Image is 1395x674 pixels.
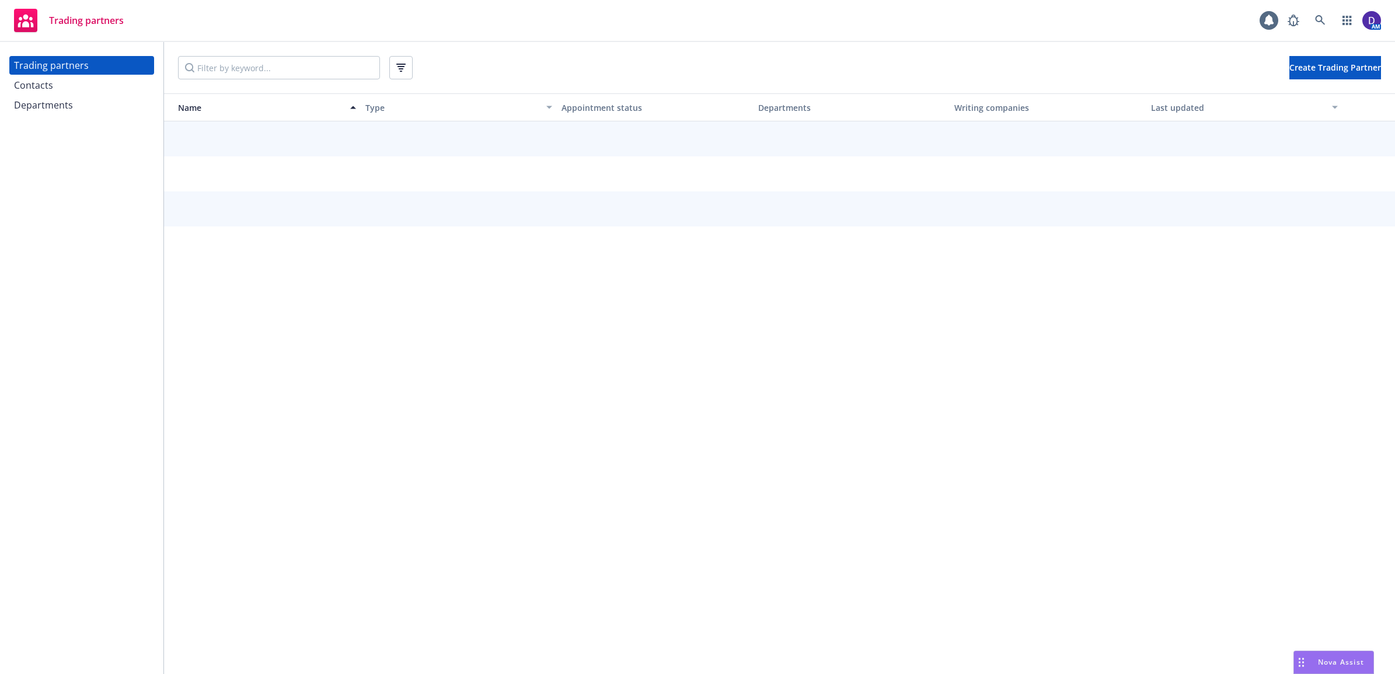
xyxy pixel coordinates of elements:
[1335,9,1359,32] a: Switch app
[1289,56,1381,79] button: Create Trading Partner
[9,4,128,37] a: Trading partners
[1146,93,1343,121] button: Last updated
[1294,651,1309,673] div: Drag to move
[1282,9,1305,32] a: Report a Bug
[169,102,343,114] div: Name
[14,76,53,95] div: Contacts
[562,102,749,114] div: Appointment status
[1362,11,1381,30] img: photo
[49,16,124,25] span: Trading partners
[14,56,89,75] div: Trading partners
[14,96,73,114] div: Departments
[9,76,154,95] a: Contacts
[1289,62,1381,73] span: Create Trading Partner
[178,56,380,79] input: Filter by keyword...
[754,93,950,121] button: Departments
[557,93,754,121] button: Appointment status
[9,96,154,114] a: Departments
[9,56,154,75] a: Trading partners
[164,93,361,121] button: Name
[1309,9,1332,32] a: Search
[954,102,1142,114] div: Writing companies
[1318,657,1364,667] span: Nova Assist
[758,102,946,114] div: Departments
[361,93,557,121] button: Type
[1151,102,1326,114] div: Last updated
[1293,651,1374,674] button: Nova Assist
[365,102,540,114] div: Type
[950,93,1146,121] button: Writing companies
